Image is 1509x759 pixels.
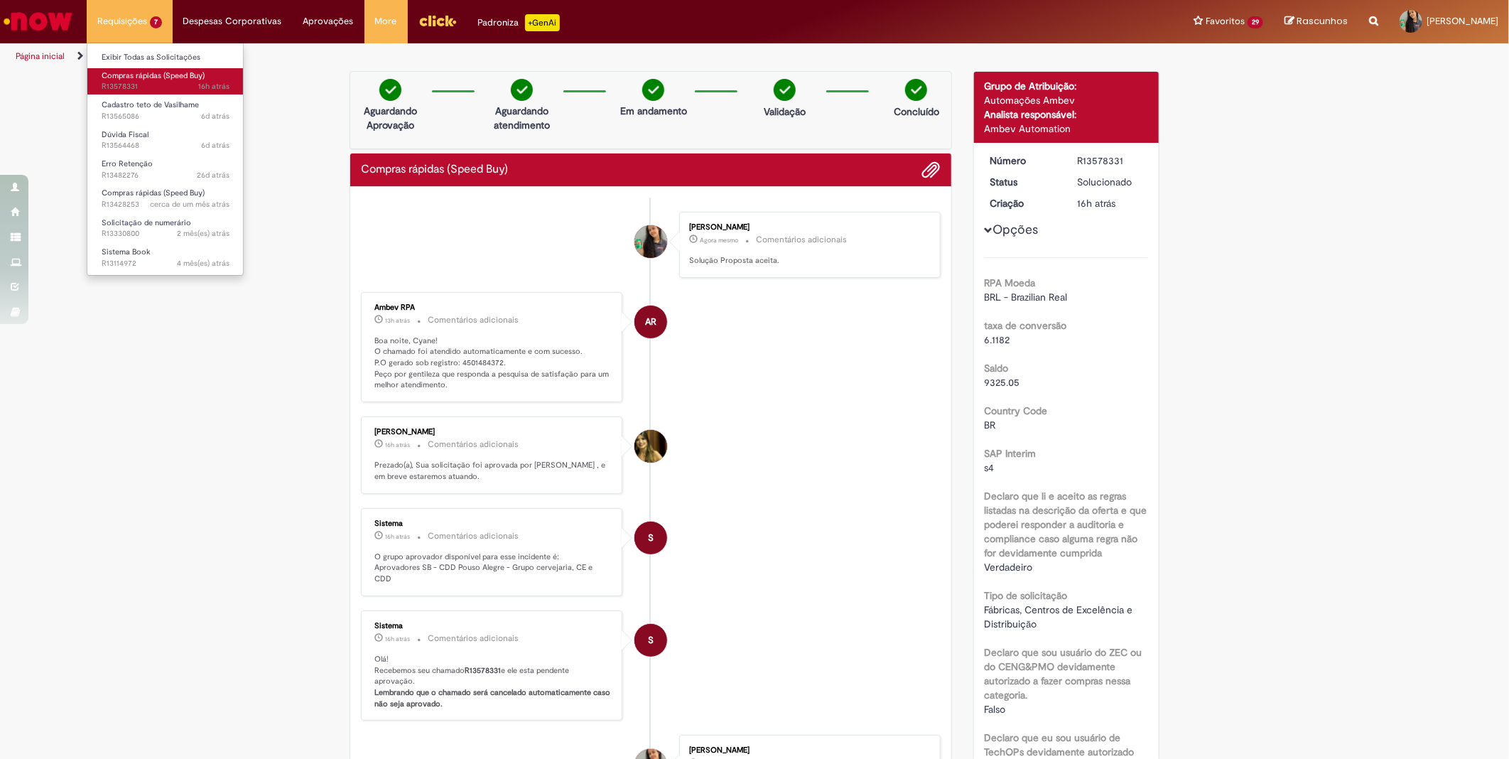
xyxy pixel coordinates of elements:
span: 6d atrás [201,111,229,122]
time: 29/09/2025 16:52:14 [198,81,229,92]
div: Padroniza [478,14,560,31]
span: 13h atrás [385,316,410,325]
p: Boa noite, Cyane! O chamado foi atendido automaticamente e com sucesso. P.O gerado sob registro: ... [374,335,611,392]
small: Comentários adicionais [428,632,519,645]
a: Aberto R13114972 : Sistema Book [87,244,244,271]
b: SAP Interim [985,447,1037,460]
ul: Trilhas de página [11,43,995,70]
span: More [375,14,397,28]
a: Página inicial [16,50,65,62]
time: 19/08/2025 11:58:04 [150,199,229,210]
img: check-circle-green.png [774,79,796,101]
ul: Requisições [87,43,244,276]
div: Cyane Oliveira Elias Silvestre [634,225,667,258]
a: Aberto R13564468 : Dúvida Fiscal [87,127,244,154]
span: Favoritos [1206,14,1245,28]
h2: Compras rápidas (Speed Buy) Histórico de tíquete [361,163,508,176]
span: 29 [1248,16,1263,28]
div: Andresa Cristina Botelho [634,430,667,463]
dt: Criação [980,196,1067,210]
span: AR [645,305,656,339]
img: click_logo_yellow_360x200.png [418,10,457,31]
div: Sistema [374,622,611,630]
b: Declaro que sou usuário do ZEC ou do CENG&PMO devidamente autorizado a fazer compras nessa catego... [985,646,1142,701]
div: Grupo de Atribuição: [985,79,1149,93]
p: Solução Proposta aceita. [689,255,926,267]
a: Aberto R13428253 : Compras rápidas (Speed Buy) [87,185,244,212]
span: Verdadeiro [985,561,1033,574]
span: Aprovações [303,14,354,28]
b: Declaro que li e aceito as regras listadas na descrição da oferta e que poderei responder a audit... [985,490,1147,559]
span: 16h atrás [385,635,410,643]
span: Requisições [97,14,147,28]
dt: Status [980,175,1067,189]
span: BR [985,419,996,431]
span: 16h atrás [198,81,229,92]
a: Aberto R13578331 : Compras rápidas (Speed Buy) [87,68,244,95]
div: R13578331 [1077,154,1143,168]
p: Olá! Recebemos seu chamado e ele esta pendente aprovação. [374,654,611,710]
span: Despesas Corporativas [183,14,282,28]
b: RPA Moeda [985,276,1036,289]
span: 6.1182 [985,333,1010,346]
dt: Número [980,154,1067,168]
small: Comentários adicionais [428,314,519,326]
b: Saldo [985,362,1009,375]
div: System [634,522,667,554]
span: cerca de um mês atrás [150,199,229,210]
a: Rascunhos [1284,15,1348,28]
div: Ambev RPA [374,303,611,312]
time: 29/09/2025 20:45:04 [385,316,410,325]
div: [PERSON_NAME] [689,746,926,755]
p: Em andamento [620,104,687,118]
img: check-circle-green.png [642,79,664,101]
a: Aberto R13565086 : Cadastro teto de Vasilhame [87,97,244,124]
div: [PERSON_NAME] [374,428,611,436]
time: 04/09/2025 16:30:21 [197,170,229,181]
span: R13565086 [102,111,229,122]
p: Concluído [894,104,939,119]
span: Dúvida Fiscal [102,129,148,140]
span: 6d atrás [201,140,229,151]
time: 29/09/2025 16:52:12 [1077,197,1115,210]
span: BRL - Brazilian Real [985,291,1068,303]
a: Aberto R13330800 : Solicitação de numerário [87,215,244,242]
img: check-circle-green.png [905,79,927,101]
span: 26d atrás [197,170,229,181]
p: Aguardando Aprovação [356,104,425,132]
b: R13578331 [465,665,501,676]
div: Ambev RPA [634,306,667,338]
span: Agora mesmo [700,236,738,244]
span: Fábricas, Centros de Excelência e Distribuição [985,603,1136,630]
span: Sistema Book [102,247,151,257]
time: 29/09/2025 16:52:25 [385,532,410,541]
small: Comentários adicionais [428,530,519,542]
p: Aguardando atendimento [487,104,556,132]
img: check-circle-green.png [511,79,533,101]
p: Validação [764,104,806,119]
div: 29/09/2025 16:52:12 [1077,196,1143,210]
span: Solicitação de numerário [102,217,191,228]
div: Ambev Automation [985,122,1149,136]
b: Tipo de solicitação [985,589,1068,602]
button: Adicionar anexos [922,161,941,179]
span: S [648,623,654,657]
span: R13482276 [102,170,229,181]
img: ServiceNow [1,7,75,36]
div: Sistema [374,520,611,528]
span: 4 mês(es) atrás [177,258,229,269]
span: s4 [985,461,995,474]
div: Solucionado [1077,175,1143,189]
span: Erro Retenção [102,158,153,169]
p: O grupo aprovador disponível para esse incidente é: Aprovadores SB - CDD Pouso Alegre - Grupo cer... [374,551,611,585]
time: 24/09/2025 17:31:17 [201,140,229,151]
b: taxa de conversão [985,319,1067,332]
span: R13330800 [102,228,229,239]
time: 30/09/2025 09:18:36 [700,236,738,244]
span: 2 mês(es) atrás [177,228,229,239]
time: 30/05/2025 16:35:09 [177,258,229,269]
span: [PERSON_NAME] [1427,15,1498,27]
span: Cadastro teto de Vasilhame [102,99,199,110]
span: R13564468 [102,140,229,151]
div: Automações Ambev [985,93,1149,107]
